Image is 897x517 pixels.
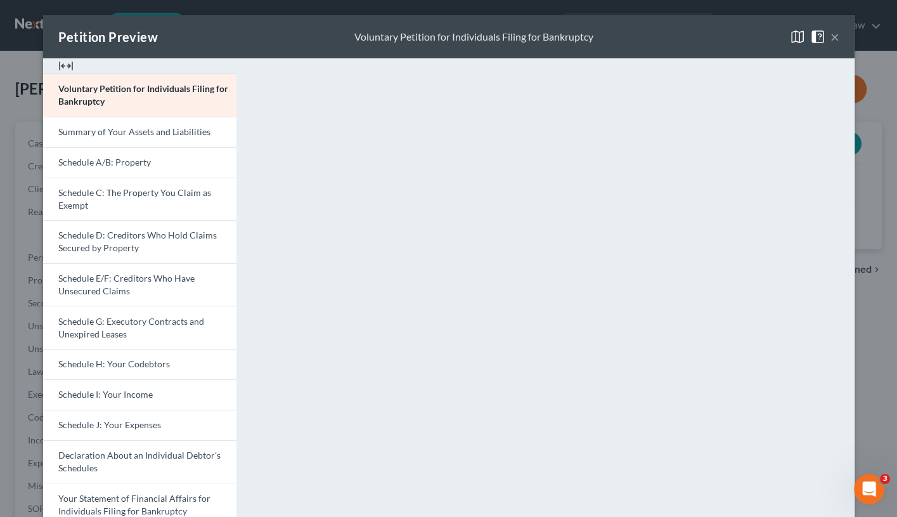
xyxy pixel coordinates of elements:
[58,358,170,369] span: Schedule H: Your Codebtors
[43,147,236,178] a: Schedule A/B: Property
[58,273,195,296] span: Schedule E/F: Creditors Who Have Unsecured Claims
[58,419,161,430] span: Schedule J: Your Expenses
[43,220,236,263] a: Schedule D: Creditors Who Hold Claims Secured by Property
[58,126,210,137] span: Summary of Your Assets and Liabilities
[43,263,236,306] a: Schedule E/F: Creditors Who Have Unsecured Claims
[830,29,839,44] button: ×
[58,493,210,516] span: Your Statement of Financial Affairs for Individuals Filing for Bankruptcy
[58,58,74,74] img: expand-e0f6d898513216a626fdd78e52531dac95497ffd26381d4c15ee2fc46db09dca.svg
[43,117,236,147] a: Summary of Your Assets and Liabilities
[58,187,211,211] span: Schedule C: The Property You Claim as Exempt
[43,410,236,440] a: Schedule J: Your Expenses
[880,474,890,484] span: 3
[810,29,825,44] img: help-close-5ba153eb36485ed6c1ea00a893f15db1cb9b99d6cae46e1a8edb6c62d00a1a76.svg
[58,83,228,107] span: Voluntary Petition for Individuals Filing for Bankruptcy
[58,389,153,400] span: Schedule I: Your Income
[790,29,805,44] img: map-close-ec6dd18eec5d97a3e4237cf27bb9247ecfb19e6a7ca4853eab1adfd70aa1fa45.svg
[854,474,884,504] iframe: Intercom live chat
[58,316,204,339] span: Schedule G: Executory Contracts and Unexpired Leases
[58,450,221,473] span: Declaration About an Individual Debtor's Schedules
[43,178,236,221] a: Schedule C: The Property You Claim as Exempt
[58,157,151,167] span: Schedule A/B: Property
[354,30,593,44] div: Voluntary Petition for Individuals Filing for Bankruptcy
[43,440,236,483] a: Declaration About an Individual Debtor's Schedules
[58,28,158,46] div: Petition Preview
[58,230,217,253] span: Schedule D: Creditors Who Hold Claims Secured by Property
[43,379,236,410] a: Schedule I: Your Income
[43,349,236,379] a: Schedule H: Your Codebtors
[43,74,236,117] a: Voluntary Petition for Individuals Filing for Bankruptcy
[43,306,236,349] a: Schedule G: Executory Contracts and Unexpired Leases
